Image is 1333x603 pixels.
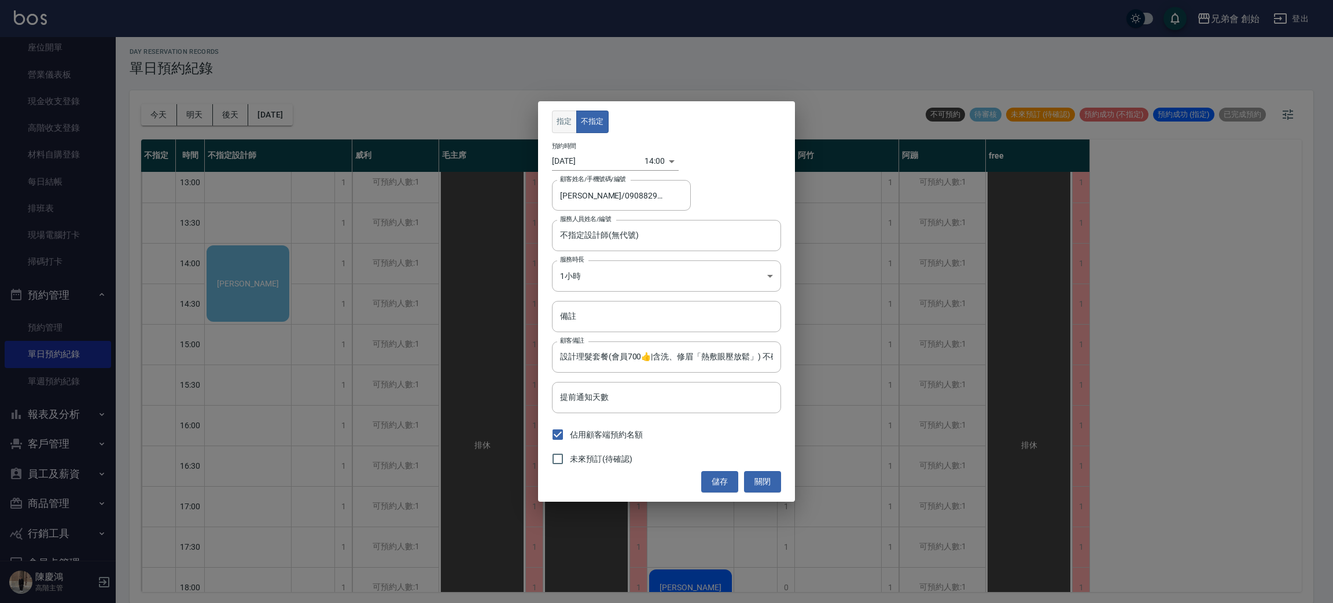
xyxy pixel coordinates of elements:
[560,175,626,183] label: 顧客姓名/手機號碼/編號
[576,111,609,133] button: 不指定
[552,142,576,150] label: 預約時間
[560,255,584,264] label: 服務時長
[570,429,643,441] span: 佔用顧客端預約名額
[645,152,665,171] div: 14:00
[570,453,632,465] span: 未來預訂(待確認)
[744,471,781,492] button: 關閉
[560,336,584,345] label: 顧客備註
[552,260,781,292] div: 1小時
[552,111,577,133] button: 指定
[701,471,738,492] button: 儲存
[552,152,645,171] input: Choose date, selected date is 2025-08-26
[560,215,611,223] label: 服務人員姓名/編號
